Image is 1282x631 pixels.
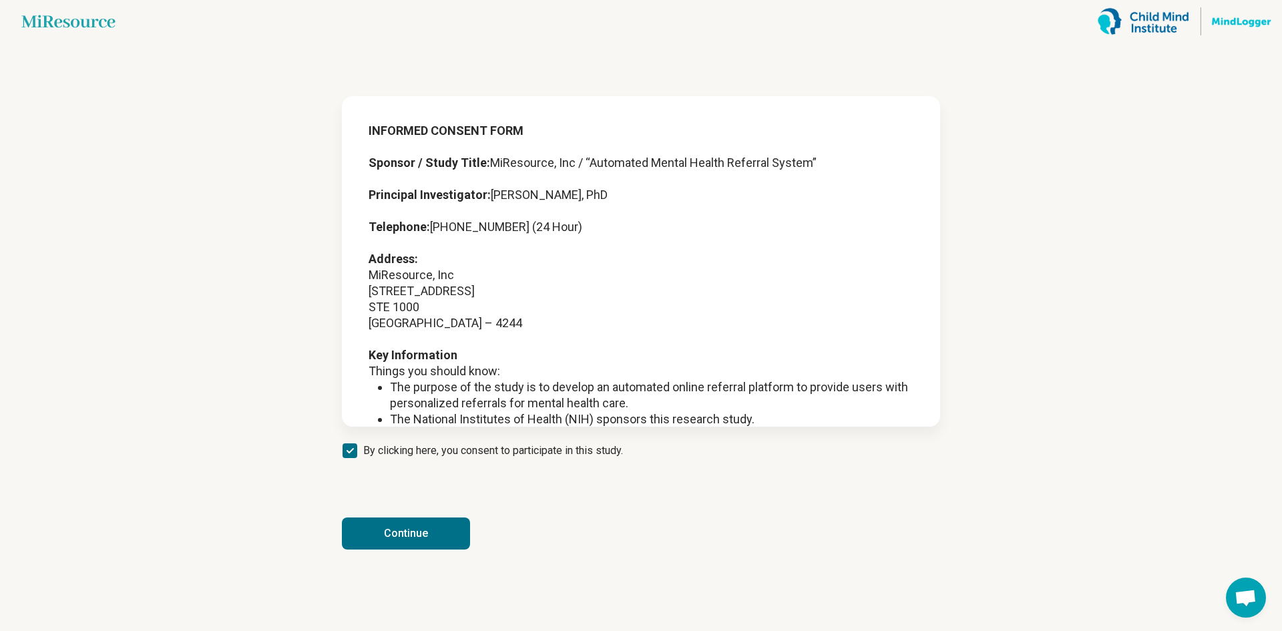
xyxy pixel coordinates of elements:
[369,363,913,379] p: Things you should know:
[369,156,490,170] strong: Sponsor / Study Title:
[369,252,418,266] strong: Address:
[369,348,457,362] strong: Key Information
[369,251,913,331] p: MiResource, Inc [STREET_ADDRESS] STE 1000 [GEOGRAPHIC_DATA] – 4244
[390,411,913,427] li: The National Institutes of Health (NIH) sponsors this research study.
[390,379,913,411] li: The purpose of the study is to develop an automated online referral platform to provide users wit...
[369,219,913,235] p: [PHONE_NUMBER] (24 Hour)
[342,517,470,550] button: Continue
[369,188,491,202] strong: Principal Investigator:
[363,443,623,459] span: By clicking here, you consent to participate in this study.
[369,187,913,203] p: [PERSON_NAME], PhD
[369,220,430,234] strong: Telephone:
[1226,578,1266,618] div: Open chat
[369,155,913,171] p: MiResource, Inc / “Automated Mental Health Referral System”
[369,124,523,138] strong: INFORMED CONSENT FORM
